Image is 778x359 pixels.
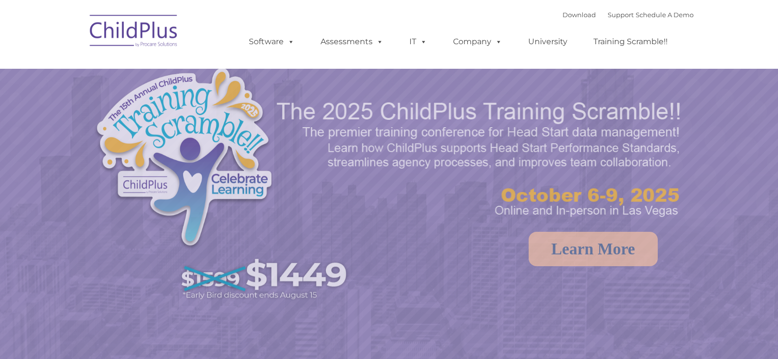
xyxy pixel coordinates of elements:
a: Training Scramble!! [584,32,677,52]
img: ChildPlus by Procare Solutions [85,8,183,57]
font: | [563,11,694,19]
a: Company [443,32,512,52]
a: University [518,32,577,52]
a: IT [400,32,437,52]
a: Assessments [311,32,393,52]
a: Schedule A Demo [636,11,694,19]
a: Support [608,11,634,19]
a: Software [239,32,304,52]
a: Download [563,11,596,19]
a: Learn More [529,232,658,266]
